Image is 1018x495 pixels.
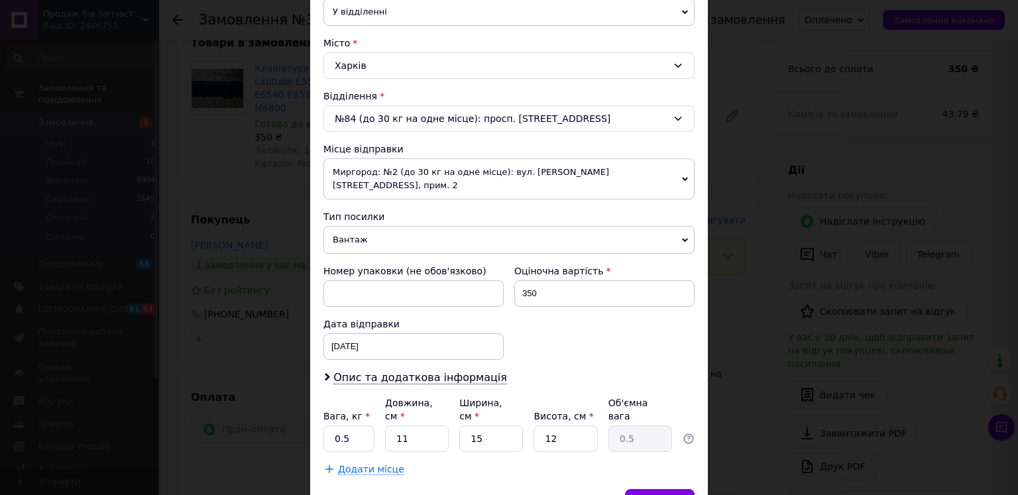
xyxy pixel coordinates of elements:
div: Номер упаковки (не обов'язково) [323,264,504,278]
span: Вантаж [323,226,695,254]
span: Опис та додаткова інформація [333,371,507,384]
div: Харків [323,52,695,79]
div: Відділення [323,89,695,103]
div: Місто [323,36,695,50]
div: №84 (до 30 кг на одне місце): просп. [STREET_ADDRESS] [323,105,695,132]
span: Місце відправки [323,144,404,154]
span: Тип посилки [323,211,384,222]
span: Додати місце [338,464,404,475]
div: Оціночна вартість [514,264,695,278]
span: Миргород: №2 (до 30 кг на одне місце): вул. [PERSON_NAME][STREET_ADDRESS], прим. 2 [323,158,695,199]
div: Об'ємна вага [608,396,672,423]
div: Дата відправки [323,317,504,331]
label: Довжина, см [385,398,433,421]
label: Вага, кг [323,411,370,421]
label: Ширина, см [459,398,502,421]
label: Висота, см [534,411,593,421]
